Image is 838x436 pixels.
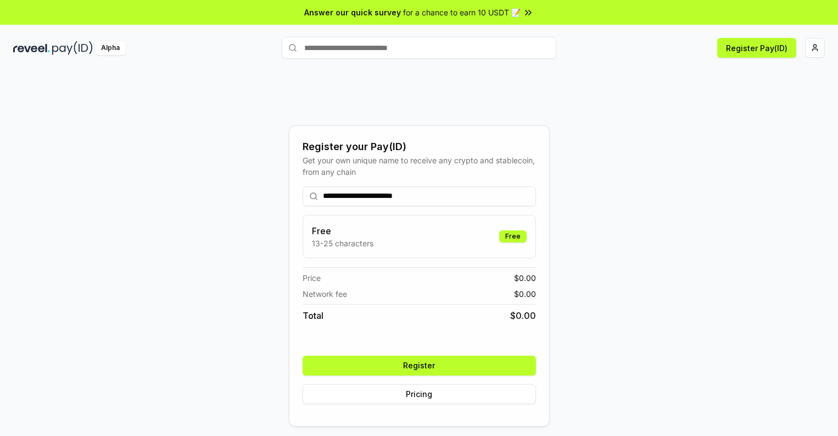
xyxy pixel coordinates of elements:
[303,288,347,300] span: Network fee
[303,356,536,376] button: Register
[303,154,536,178] div: Get your own unique name to receive any crypto and stablecoin, from any chain
[95,41,126,55] div: Alpha
[403,7,521,18] span: for a chance to earn 10 USDT 📝
[499,230,527,242] div: Free
[303,384,536,404] button: Pricing
[312,238,373,249] p: 13-25 characters
[510,309,536,322] span: $ 0.00
[717,38,796,58] button: Register Pay(ID)
[304,7,401,18] span: Answer our quick survey
[303,272,321,284] span: Price
[514,272,536,284] span: $ 0.00
[303,139,536,154] div: Register your Pay(ID)
[312,224,373,238] h3: Free
[52,41,93,55] img: pay_id
[514,288,536,300] span: $ 0.00
[303,309,323,322] span: Total
[13,41,50,55] img: reveel_dark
